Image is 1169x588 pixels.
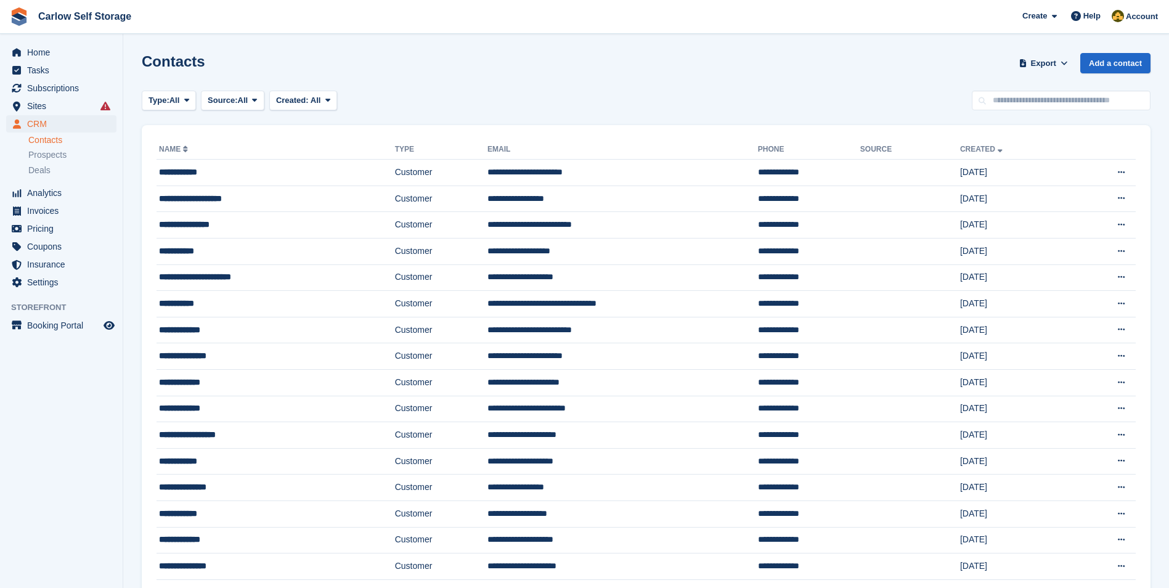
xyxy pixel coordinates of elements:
span: Account [1126,10,1158,23]
span: Help [1083,10,1101,22]
span: All [169,94,180,107]
td: [DATE] [960,317,1072,343]
a: Preview store [102,318,116,333]
td: Customer [395,422,487,449]
span: Booking Portal [27,317,101,334]
a: menu [6,80,116,97]
span: Pricing [27,220,101,237]
td: Customer [395,186,487,212]
td: [DATE] [960,448,1072,475]
a: Created [960,145,1005,153]
span: Deals [28,165,51,176]
span: Prospects [28,149,67,161]
span: Created: [276,96,309,105]
td: [DATE] [960,291,1072,317]
td: [DATE] [960,238,1072,264]
td: [DATE] [960,186,1072,212]
a: menu [6,220,116,237]
td: [DATE] [960,160,1072,186]
span: Settings [27,274,101,291]
span: Create [1022,10,1047,22]
td: [DATE] [960,422,1072,449]
span: Invoices [27,202,101,219]
span: Coupons [27,238,101,255]
span: All [311,96,321,105]
span: Storefront [11,301,123,314]
td: [DATE] [960,475,1072,501]
img: stora-icon-8386f47178a22dfd0bd8f6a31ec36ba5ce8667c1dd55bd0f319d3a0aa187defe.svg [10,7,28,26]
img: Kevin Moore [1112,10,1124,22]
td: Customer [395,369,487,396]
td: Customer [395,343,487,370]
td: Customer [395,238,487,264]
h1: Contacts [142,53,205,70]
td: [DATE] [960,527,1072,553]
td: [DATE] [960,212,1072,239]
span: Export [1031,57,1056,70]
span: Source: [208,94,237,107]
th: Source [860,140,960,160]
a: Deals [28,164,116,177]
span: Sites [27,97,101,115]
td: Customer [395,475,487,501]
a: Contacts [28,134,116,146]
span: CRM [27,115,101,133]
a: menu [6,317,116,334]
span: All [238,94,248,107]
a: menu [6,274,116,291]
i: Smart entry sync failures have occurred [100,101,110,111]
span: Analytics [27,184,101,202]
button: Created: All [269,91,337,111]
td: [DATE] [960,343,1072,370]
span: Tasks [27,62,101,79]
td: [DATE] [960,264,1072,291]
a: menu [6,97,116,115]
span: Type: [149,94,169,107]
button: Export [1016,53,1070,73]
th: Email [487,140,758,160]
td: Customer [395,553,487,580]
td: Customer [395,500,487,527]
a: menu [6,238,116,255]
span: Insurance [27,256,101,273]
button: Source: All [201,91,264,111]
a: menu [6,184,116,202]
a: menu [6,202,116,219]
a: Carlow Self Storage [33,6,136,27]
td: Customer [395,160,487,186]
button: Type: All [142,91,196,111]
td: Customer [395,291,487,317]
td: Customer [395,448,487,475]
span: Home [27,44,101,61]
a: menu [6,44,116,61]
td: Customer [395,264,487,291]
td: [DATE] [960,396,1072,422]
a: Add a contact [1080,53,1151,73]
td: Customer [395,396,487,422]
a: menu [6,256,116,273]
th: Phone [758,140,860,160]
a: menu [6,62,116,79]
td: Customer [395,317,487,343]
a: Name [159,145,190,153]
td: [DATE] [960,500,1072,527]
th: Type [395,140,487,160]
td: [DATE] [960,553,1072,580]
td: Customer [395,527,487,553]
a: menu [6,115,116,133]
span: Subscriptions [27,80,101,97]
td: [DATE] [960,369,1072,396]
td: Customer [395,212,487,239]
a: Prospects [28,149,116,161]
